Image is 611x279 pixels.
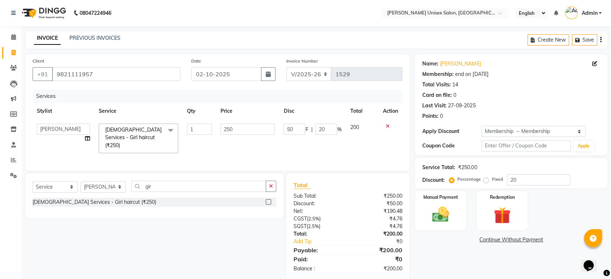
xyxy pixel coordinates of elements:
[422,142,482,150] div: Coupon Code
[422,81,451,89] div: Total Visits:
[311,126,312,133] span: |
[488,205,516,226] img: _gift.svg
[33,90,408,103] div: Services
[288,200,348,207] div: Discount:
[294,223,307,229] span: SGST
[457,176,480,183] label: Percentage
[34,32,61,45] a: INVOICE
[294,215,307,222] span: CGST
[458,164,477,171] div: ₹250.00
[348,223,408,230] div: ₹4.76
[573,141,594,151] button: Apply
[337,126,341,133] span: %
[350,124,359,130] span: 200
[52,67,180,81] input: Search by Name/Mobile/Email/Code
[427,205,454,224] img: _cash.svg
[423,194,458,201] label: Manual Payment
[279,103,346,119] th: Disc
[286,58,318,64] label: Invoice Number
[288,192,348,200] div: Sub Total:
[422,102,446,110] div: Last Visit:
[80,3,111,23] b: 08047224946
[94,103,183,119] th: Service
[348,207,408,215] div: ₹190.48
[216,103,279,119] th: Price
[527,34,569,46] button: Create New
[482,140,571,151] input: Enter Offer / Coupon Code
[131,181,266,192] input: Search or Scan
[455,70,488,78] div: end on [DATE]
[422,176,445,184] div: Discount:
[490,194,514,201] label: Redemption
[422,164,455,171] div: Service Total:
[120,142,123,149] a: x
[105,126,162,149] span: [DEMOGRAPHIC_DATA] Services - Girl haircut (₹250)
[348,246,408,254] div: ₹200.00
[453,91,456,99] div: 0
[348,230,408,238] div: ₹200.00
[348,200,408,207] div: ₹50.00
[572,34,597,46] button: Save
[308,223,319,229] span: 2.5%
[288,265,348,272] div: Balance :
[33,198,156,206] div: [DEMOGRAPHIC_DATA] Services - Girl haircut (₹250)
[348,265,408,272] div: ₹200.00
[348,192,408,200] div: ₹250.00
[422,128,482,135] div: Apply Discount
[422,112,439,120] div: Points:
[33,58,44,64] label: Client
[492,176,503,183] label: Fixed
[308,216,319,222] span: 2.5%
[294,181,310,189] span: Total
[452,81,458,89] div: 14
[422,60,439,68] div: Name:
[348,215,408,223] div: ₹4.76
[288,238,358,245] a: Add Tip
[416,236,606,244] a: Continue Without Payment
[183,103,216,119] th: Qty
[581,9,597,17] span: Admin
[191,58,201,64] label: Date
[288,207,348,215] div: Net:
[346,103,379,119] th: Total
[288,223,348,230] div: ( )
[565,7,578,19] img: Admin
[305,126,308,133] span: F
[348,255,408,263] div: ₹0
[288,230,348,238] div: Total:
[440,112,443,120] div: 0
[581,250,604,272] iframe: chat widget
[422,70,454,78] div: Membership:
[69,35,120,41] a: PREVIOUS INVOICES
[288,255,348,263] div: Paid:
[18,3,68,23] img: logo
[33,103,94,119] th: Stylist
[422,91,452,99] div: Card on file:
[33,67,53,81] button: +91
[379,103,402,119] th: Action
[288,215,348,223] div: ( )
[448,102,475,110] div: 27-09-2025
[358,238,408,245] div: ₹0
[440,60,480,68] a: [PERSON_NAME]
[288,246,348,254] div: Payable:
